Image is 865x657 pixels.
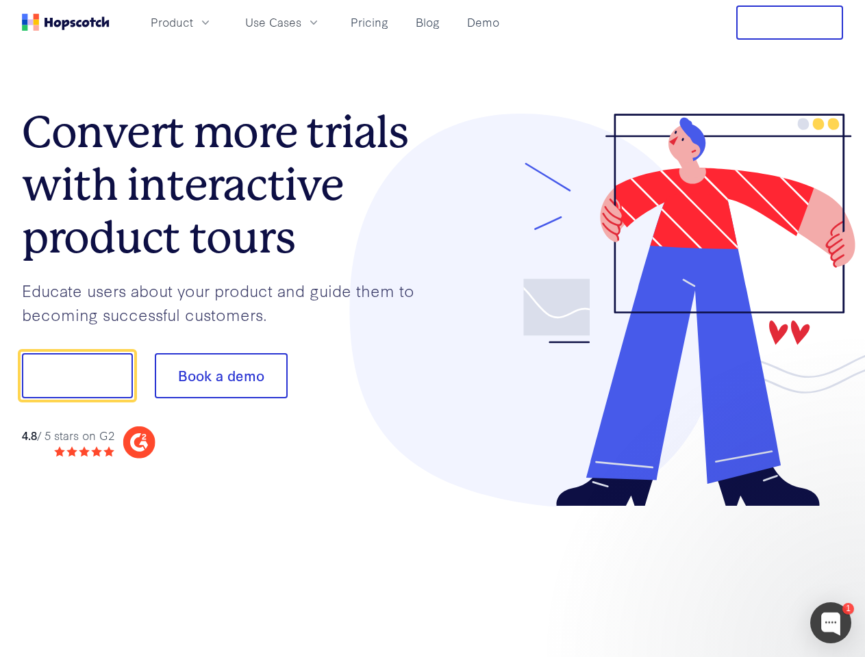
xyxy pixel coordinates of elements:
span: Product [151,14,193,31]
button: Show me! [22,353,133,398]
div: / 5 stars on G2 [22,427,114,444]
span: Use Cases [245,14,301,31]
button: Product [142,11,221,34]
button: Free Trial [736,5,843,40]
a: Home [22,14,110,31]
strong: 4.8 [22,427,37,443]
div: 1 [842,603,854,615]
button: Use Cases [237,11,329,34]
a: Demo [462,11,505,34]
p: Educate users about your product and guide them to becoming successful customers. [22,279,433,326]
a: Blog [410,11,445,34]
a: Pricing [345,11,394,34]
button: Book a demo [155,353,288,398]
h1: Convert more trials with interactive product tours [22,106,433,263]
